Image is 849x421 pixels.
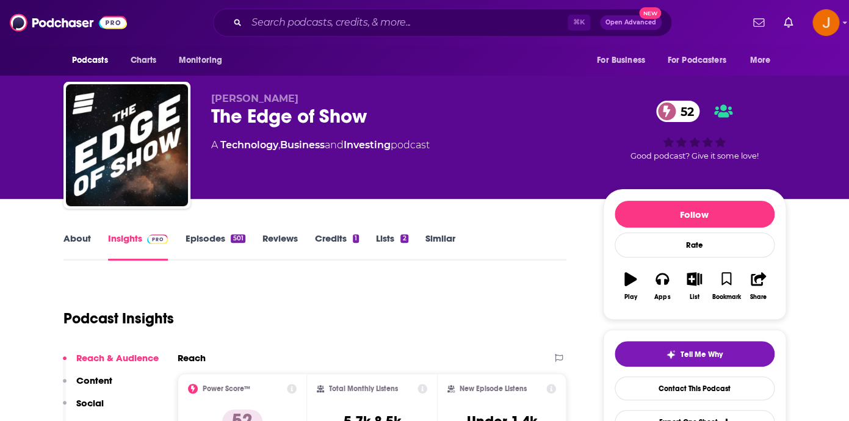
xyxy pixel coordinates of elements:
span: Monitoring [179,52,222,69]
a: Show notifications dropdown [748,12,769,33]
div: 52Good podcast? Give it some love! [603,93,786,168]
div: Rate [615,232,775,257]
div: Play [624,293,637,301]
button: open menu [588,49,660,72]
span: Charts [131,52,157,69]
div: Share [750,293,767,301]
span: Logged in as justine87181 [812,9,839,36]
button: Content [63,375,112,397]
button: Open AdvancedNew [600,15,662,30]
a: Contact This Podcast [615,376,775,400]
span: More [750,52,770,69]
div: A podcast [211,138,430,153]
a: Reviews [262,232,298,261]
button: open menu [660,49,744,72]
a: Similar [425,232,455,261]
a: 52 [656,101,700,122]
div: 2 [400,234,408,243]
button: Bookmark [710,264,742,308]
a: Business [280,139,325,151]
button: open menu [170,49,238,72]
a: Show notifications dropdown [779,12,798,33]
span: , [278,139,280,151]
button: Apps [646,264,678,308]
span: [PERSON_NAME] [211,93,298,104]
div: Apps [654,293,670,301]
h1: Podcast Insights [63,309,174,328]
h2: Power Score™ [203,384,250,393]
a: Episodes501 [185,232,245,261]
button: open menu [741,49,786,72]
span: 52 [668,101,700,122]
span: Tell Me Why [681,350,723,359]
img: Podchaser Pro [147,234,168,244]
span: New [639,7,661,19]
span: For Business [597,52,645,69]
div: Bookmark [712,293,740,301]
button: open menu [63,49,124,72]
button: List [678,264,710,308]
button: Reach & Audience [63,352,159,375]
button: Social [63,397,104,420]
p: Social [76,397,104,409]
p: Reach & Audience [76,352,159,364]
div: 1 [353,234,359,243]
a: Lists2 [376,232,408,261]
button: Share [742,264,774,308]
a: InsightsPodchaser Pro [108,232,168,261]
input: Search podcasts, credits, & more... [247,13,568,32]
span: Open Advanced [605,20,656,26]
a: About [63,232,91,261]
span: Good podcast? Give it some love! [630,151,759,160]
a: Charts [123,49,164,72]
a: Technology [220,139,278,151]
img: Podchaser - Follow, Share and Rate Podcasts [10,11,127,34]
h2: Reach [178,352,206,364]
span: Podcasts [72,52,108,69]
div: Search podcasts, credits, & more... [213,9,672,37]
button: Play [615,264,646,308]
button: Follow [615,201,775,228]
p: Content [76,375,112,386]
img: User Profile [812,9,839,36]
span: and [325,139,344,151]
div: 501 [231,234,245,243]
a: Investing [344,139,391,151]
img: tell me why sparkle [666,350,676,359]
span: For Podcasters [668,52,726,69]
a: Credits1 [315,232,359,261]
div: List [690,293,699,301]
button: tell me why sparkleTell Me Why [615,341,775,367]
h2: New Episode Listens [460,384,527,393]
button: Show profile menu [812,9,839,36]
h2: Total Monthly Listens [329,384,398,393]
img: The Edge of Show [66,84,188,206]
span: ⌘ K [568,15,590,31]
